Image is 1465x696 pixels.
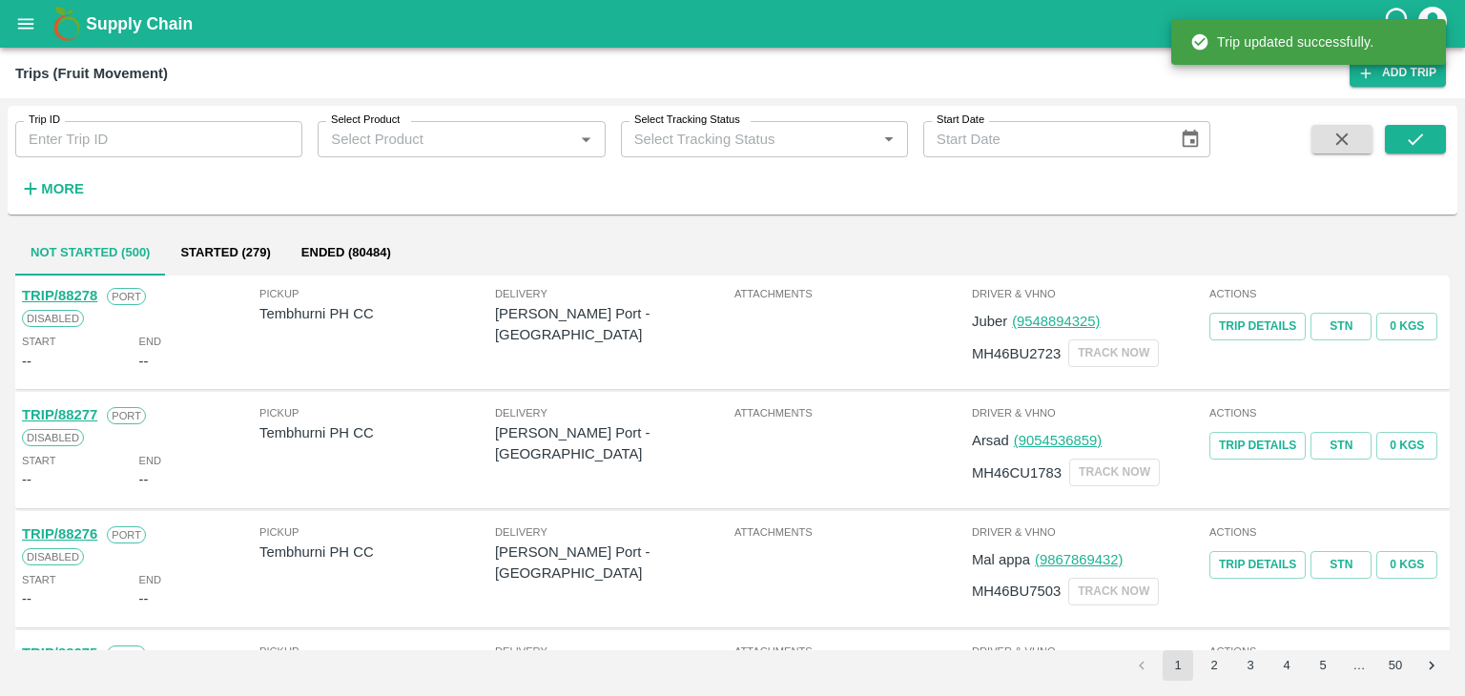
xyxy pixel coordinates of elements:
button: page 1 [1163,650,1193,681]
span: Port [107,288,146,305]
button: Open [573,127,598,152]
span: Port [107,526,146,543]
p: Tembhurni PH CC [259,422,495,443]
span: Pickup [259,523,495,541]
label: Select Product [331,113,400,128]
button: Started (279) [165,230,285,276]
p: MH46CU1783 [972,462,1062,483]
span: Start [22,571,55,588]
div: -- [22,469,31,490]
span: Arsad [972,433,1009,448]
label: Start Date [937,113,984,128]
button: Choose date [1172,121,1208,157]
div: -- [139,588,149,609]
span: Juber [972,314,1007,329]
span: Port [107,645,146,663]
div: … [1344,657,1374,675]
button: Open [877,127,901,152]
button: Go to page 2 [1199,650,1229,681]
button: More [15,173,89,205]
button: open drawer [4,2,48,46]
a: STN [1310,551,1372,579]
a: TRIP/88278 [22,288,97,303]
strong: More [41,181,84,196]
span: Disabled [22,310,84,327]
label: Select Tracking Status [634,113,740,128]
a: TRIP/88275 [22,645,97,661]
span: Driver & VHNo [972,404,1206,421]
button: Go to page 4 [1271,650,1302,681]
span: Mal appa [972,552,1030,567]
button: Not Started (500) [15,230,165,276]
span: Start [22,333,55,350]
a: TRIP/88276 [22,526,97,542]
button: Go to page 50 [1380,650,1411,681]
span: Port [107,407,146,424]
label: Trip ID [29,113,60,128]
span: Delivery [495,643,731,660]
b: Supply Chain [86,14,193,33]
input: Select Product [323,127,567,152]
a: Trip Details [1209,551,1306,579]
div: account of current user [1415,4,1450,44]
p: [PERSON_NAME] Port - [GEOGRAPHIC_DATA] [495,542,731,584]
a: STN [1310,313,1372,340]
p: [PERSON_NAME] Port - [GEOGRAPHIC_DATA] [495,303,731,346]
p: MH46BU2723 [972,343,1061,364]
p: Tembhurni PH CC [259,303,495,324]
a: STN [1310,432,1372,460]
span: Pickup [259,285,495,302]
input: Start Date [923,121,1165,157]
button: 0 Kgs [1376,313,1437,340]
span: Driver & VHNo [972,643,1206,660]
span: Delivery [495,285,731,302]
img: logo [48,5,86,43]
span: Attachments [734,643,968,660]
button: 0 Kgs [1376,551,1437,579]
button: Go to page 3 [1235,650,1266,681]
a: Add Trip [1350,59,1446,87]
span: Disabled [22,548,84,565]
span: Start [22,452,55,469]
span: End [139,333,162,350]
span: Driver & VHNo [972,523,1206,541]
div: Trips (Fruit Movement) [15,61,168,86]
span: Actions [1209,643,1443,660]
button: 0 Kgs [1376,432,1437,460]
span: Delivery [495,404,731,421]
div: customer-support [1382,7,1415,41]
a: Trip Details [1209,432,1306,460]
span: End [139,571,162,588]
div: Trip updated successfully. [1190,25,1373,59]
button: Go to page 5 [1308,650,1338,681]
button: Go to next page [1416,650,1447,681]
a: TRIP/88277 [22,407,97,422]
span: Attachments [734,523,968,541]
nav: pagination navigation [1124,650,1450,681]
p: MH46BU7503 [972,581,1061,602]
a: (9548894325) [1012,314,1100,329]
p: [PERSON_NAME] Port - [GEOGRAPHIC_DATA] [495,422,731,465]
span: Pickup [259,404,495,421]
div: -- [139,351,149,372]
span: Attachments [734,404,968,421]
a: Supply Chain [86,10,1382,37]
div: -- [22,351,31,372]
a: Trip Details [1209,313,1306,340]
span: Attachments [734,285,968,302]
button: Ended (80484) [286,230,406,276]
input: Select Tracking Status [627,127,846,152]
input: Enter Trip ID [15,121,302,157]
span: Driver & VHNo [972,285,1206,302]
span: Actions [1209,285,1443,302]
div: -- [22,588,31,609]
div: -- [139,469,149,490]
span: End [139,452,162,469]
span: Disabled [22,429,84,446]
a: (9054536859) [1014,433,1102,448]
span: Pickup [259,643,495,660]
p: Tembhurni PH CC [259,542,495,563]
span: Actions [1209,523,1443,541]
a: (9867869432) [1035,552,1123,567]
span: Delivery [495,523,731,541]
